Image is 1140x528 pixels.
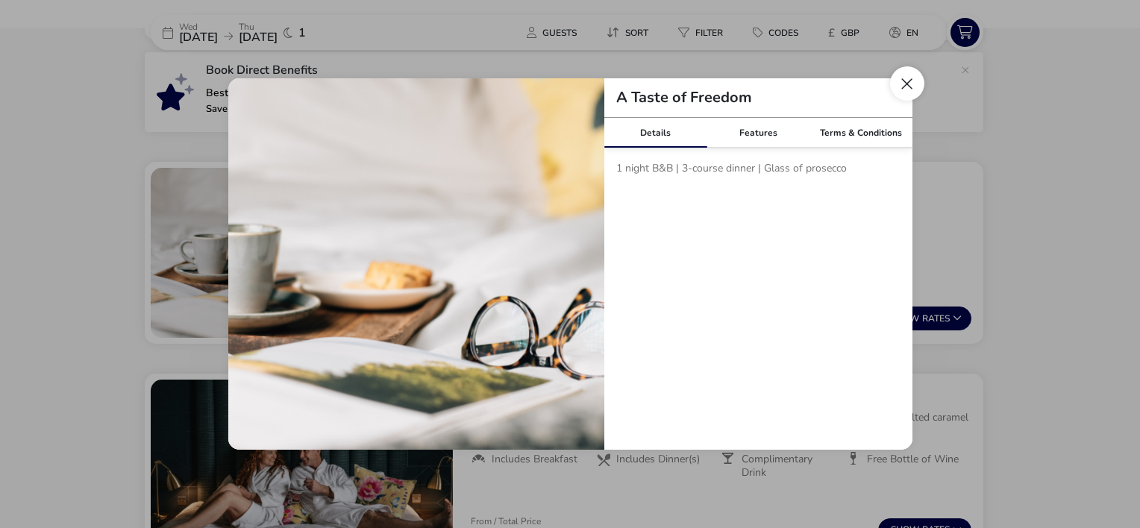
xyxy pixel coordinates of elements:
[707,118,809,148] div: Features
[616,160,901,182] p: 1 night B&B | 3-course dinner | Glass of prosecco
[604,118,707,148] div: Details
[228,78,912,450] div: tariffDetails
[604,90,764,105] h2: A Taste of Freedom
[890,66,924,101] button: Close modal
[809,118,912,148] div: Terms & Conditions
